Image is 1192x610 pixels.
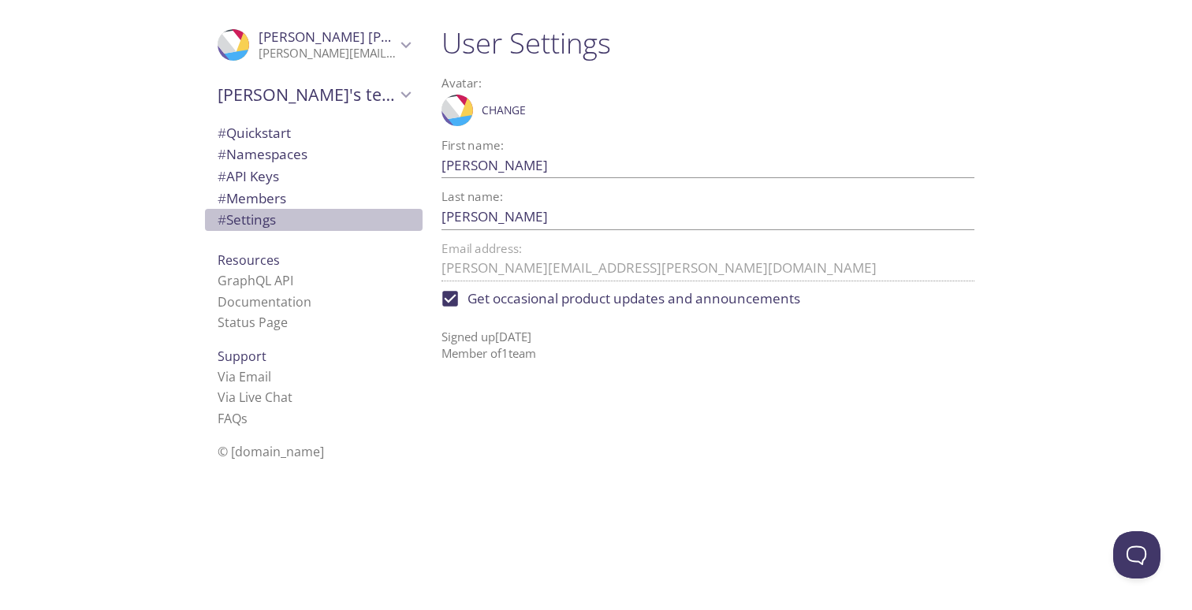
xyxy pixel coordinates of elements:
[218,210,226,229] span: #
[205,209,423,231] div: Team Settings
[1113,531,1160,578] iframe: Help Scout Beacon - Open
[441,25,974,61] h1: User Settings
[218,84,396,106] span: [PERSON_NAME]'s team
[441,139,504,151] label: First name:
[467,288,800,309] span: Get occasional product updates and announcements
[218,167,226,185] span: #
[218,443,324,460] span: © [DOMAIN_NAME]
[205,19,423,71] div: David Nellessen
[218,410,248,427] a: FAQ
[259,46,396,61] p: [PERSON_NAME][EMAIL_ADDRESS][PERSON_NAME][DOMAIN_NAME]
[218,145,307,163] span: Namespaces
[441,316,974,363] p: Signed up [DATE] Member of 1 team
[218,124,226,142] span: #
[482,101,526,120] span: Change
[218,189,226,207] span: #
[241,410,248,427] span: s
[205,122,423,144] div: Quickstart
[205,166,423,188] div: API Keys
[205,74,423,115] div: David's team
[218,189,286,207] span: Members
[441,77,911,89] label: Avatar:
[441,191,503,203] label: Last name:
[218,167,279,185] span: API Keys
[441,243,522,255] label: Email address:
[218,210,276,229] span: Settings
[218,124,291,142] span: Quickstart
[218,368,271,385] a: Via Email
[218,348,266,365] span: Support
[218,389,292,406] a: Via Live Chat
[478,98,530,123] button: Change
[205,143,423,166] div: Namespaces
[218,145,226,163] span: #
[218,272,293,289] a: GraphQL API
[205,188,423,210] div: Members
[218,293,311,311] a: Documentation
[218,314,288,331] a: Status Page
[259,28,475,46] span: [PERSON_NAME] [PERSON_NAME]
[218,251,280,269] span: Resources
